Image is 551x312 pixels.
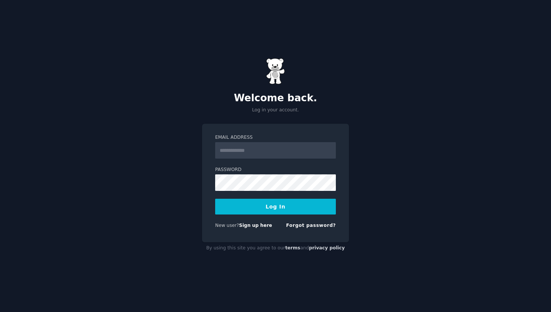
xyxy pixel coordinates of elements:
[286,223,336,228] a: Forgot password?
[215,223,239,228] span: New user?
[215,199,336,214] button: Log In
[285,245,300,250] a: terms
[215,166,336,173] label: Password
[202,107,349,114] p: Log in your account.
[202,92,349,104] h2: Welcome back.
[215,134,336,141] label: Email Address
[239,223,272,228] a: Sign up here
[266,58,285,84] img: Gummy Bear
[202,242,349,254] div: By using this site you agree to our and
[309,245,345,250] a: privacy policy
